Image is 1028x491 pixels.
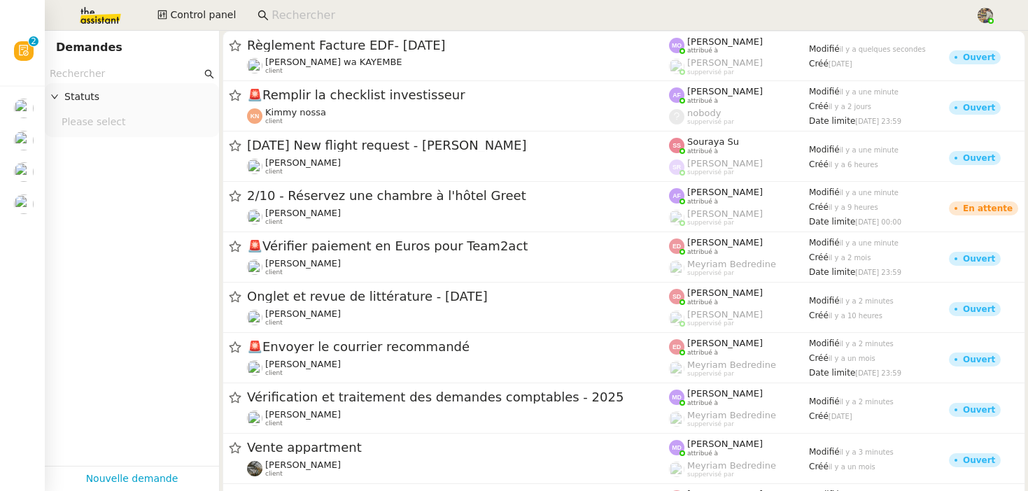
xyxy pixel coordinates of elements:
span: Date limite [809,267,855,277]
span: client [265,218,283,226]
img: users%2FALbeyncImohZ70oG2ud0kR03zez1%2Favatar%2F645c5494-5e49-4313-a752-3cbe407590be [247,259,262,275]
app-user-label: suppervisé par [669,410,809,428]
span: Créé [809,101,829,111]
div: Ouvert [963,255,995,263]
app-user-label: suppervisé par [669,57,809,76]
span: Vérifier paiement en Euros pour Team2act [247,240,669,252]
span: Date limite [809,368,855,378]
span: [PERSON_NAME] [265,308,341,319]
img: users%2FaellJyylmXSg4jqeVbanehhyYJm1%2Favatar%2Fprofile-pic%20(4).png [669,361,684,376]
span: [PERSON_NAME] [687,388,763,399]
img: users%2FUQAb0KOQcGeNVnssJf9NPUNij7Q2%2Favatar%2F2b208627-fdf6-43a8-9947-4b7c303c77f2 [247,310,262,325]
span: Modifié [809,447,840,457]
span: Souraya Su [687,136,739,147]
span: il y a une minute [840,239,899,247]
p: 2 [31,36,36,49]
input: Rechercher [272,6,962,25]
img: svg [669,138,684,153]
app-user-label: attribué à [669,439,809,457]
span: [PERSON_NAME] [265,208,341,218]
span: suppervisé par [687,420,734,428]
span: attribué à [687,148,718,155]
span: il y a 2 minutes [840,297,894,305]
span: client [265,269,283,276]
span: [PERSON_NAME] [687,338,763,348]
img: users%2F8F3ae0CdRNRxLT9M8DTLuFZT1wq1%2Favatar%2F8d3ba6ea-8103-41c2-84d4-2a4cca0cf040 [247,209,262,225]
div: Ouvert [963,355,995,364]
app-user-detailed-label: client [247,157,669,176]
img: svg [669,87,684,103]
span: Modifié [809,187,840,197]
img: users%2FHIWaaSoTa5U8ssS5t403NQMyZZE3%2Favatar%2Fa4be050e-05fa-4f28-bbe7-e7e8e4788720 [14,162,34,182]
span: il y a une minute [840,146,899,154]
span: [DATE] [829,413,852,420]
span: client [265,118,283,125]
span: suppervisé par [687,269,734,277]
span: Meyriam Bedredine [687,259,776,269]
app-user-detailed-label: client [247,308,669,327]
span: attribué à [687,299,718,306]
span: client [265,67,283,75]
span: attribué à [687,349,718,357]
img: 390d5429-d57e-4c9b-b625-ae6f09e29702 [247,461,262,476]
app-user-detailed-label: client [247,107,669,125]
nz-badge-sup: 2 [29,36,38,46]
span: [PERSON_NAME] [687,439,763,449]
img: users%2F7K2oJOLpD4dpuCF1ASXv5r22U773%2Favatar%2Finterv002218.jpeg [247,360,262,376]
span: client [265,168,283,176]
span: 2/10 - Réservez une chambre à l'hôtel Greet [247,190,669,202]
span: [DATE] 00:00 [855,218,901,226]
span: Modifié [809,145,840,155]
img: svg [669,188,684,204]
span: Envoyer le courrier recommandé [247,341,669,353]
span: attribué à [687,97,718,105]
span: Date limite [809,217,855,227]
app-user-label: attribué à [669,287,809,306]
button: Control panel [149,6,244,25]
img: svg [669,38,684,53]
app-user-label: attribué à [669,187,809,205]
app-user-label: suppervisé par [669,360,809,378]
span: suppervisé par [687,370,734,378]
app-user-detailed-label: client [247,359,669,377]
span: il y a 10 heures [829,312,882,320]
app-user-label: suppervisé par [669,460,809,478]
span: Remplir la checklist investisseur [247,89,669,101]
span: [PERSON_NAME] [687,237,763,248]
span: suppervisé par [687,169,734,176]
span: [PERSON_NAME] [687,86,763,97]
img: svg [669,239,684,254]
app-user-detailed-label: client [247,208,669,226]
span: 🚨 [247,339,262,354]
app-user-label: suppervisé par [669,208,809,227]
span: [PERSON_NAME] [265,258,341,269]
img: users%2F47wLulqoDhMx0TTMwUcsFP5V2A23%2Favatar%2Fnokpict-removebg-preview-removebg-preview.png [247,58,262,73]
app-user-label: attribué à [669,86,809,104]
a: Nouvelle demande [86,471,178,487]
span: suppervisé par [687,69,734,76]
span: il y a une minute [840,189,899,197]
span: Meyriam Bedredine [687,360,776,370]
span: attribué à [687,450,718,457]
span: Modifié [809,296,840,306]
app-user-label: attribué à [669,237,809,255]
span: Statuts [64,89,213,105]
span: Créé [809,159,829,169]
span: client [265,470,283,478]
span: [PERSON_NAME] [687,309,763,320]
app-user-detailed-label: client [247,460,669,478]
span: il y a 2 minutes [840,340,894,348]
span: Créé [809,59,829,69]
img: users%2FHIWaaSoTa5U8ssS5t403NQMyZZE3%2Favatar%2Fa4be050e-05fa-4f28-bbe7-e7e8e4788720 [14,99,34,118]
span: 🚨 [247,87,262,102]
span: [PERSON_NAME] [687,187,763,197]
span: attribué à [687,198,718,206]
span: [PERSON_NAME] [265,157,341,168]
span: il y a 2 mois [829,254,871,262]
img: 388bd129-7e3b-4cb1-84b4-92a3d763e9b7 [978,8,993,23]
span: il y a un mois [829,463,875,471]
app-user-label: suppervisé par [669,158,809,176]
div: Ouvert [963,104,995,112]
span: [PERSON_NAME] [687,158,763,169]
input: Rechercher [50,66,202,82]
